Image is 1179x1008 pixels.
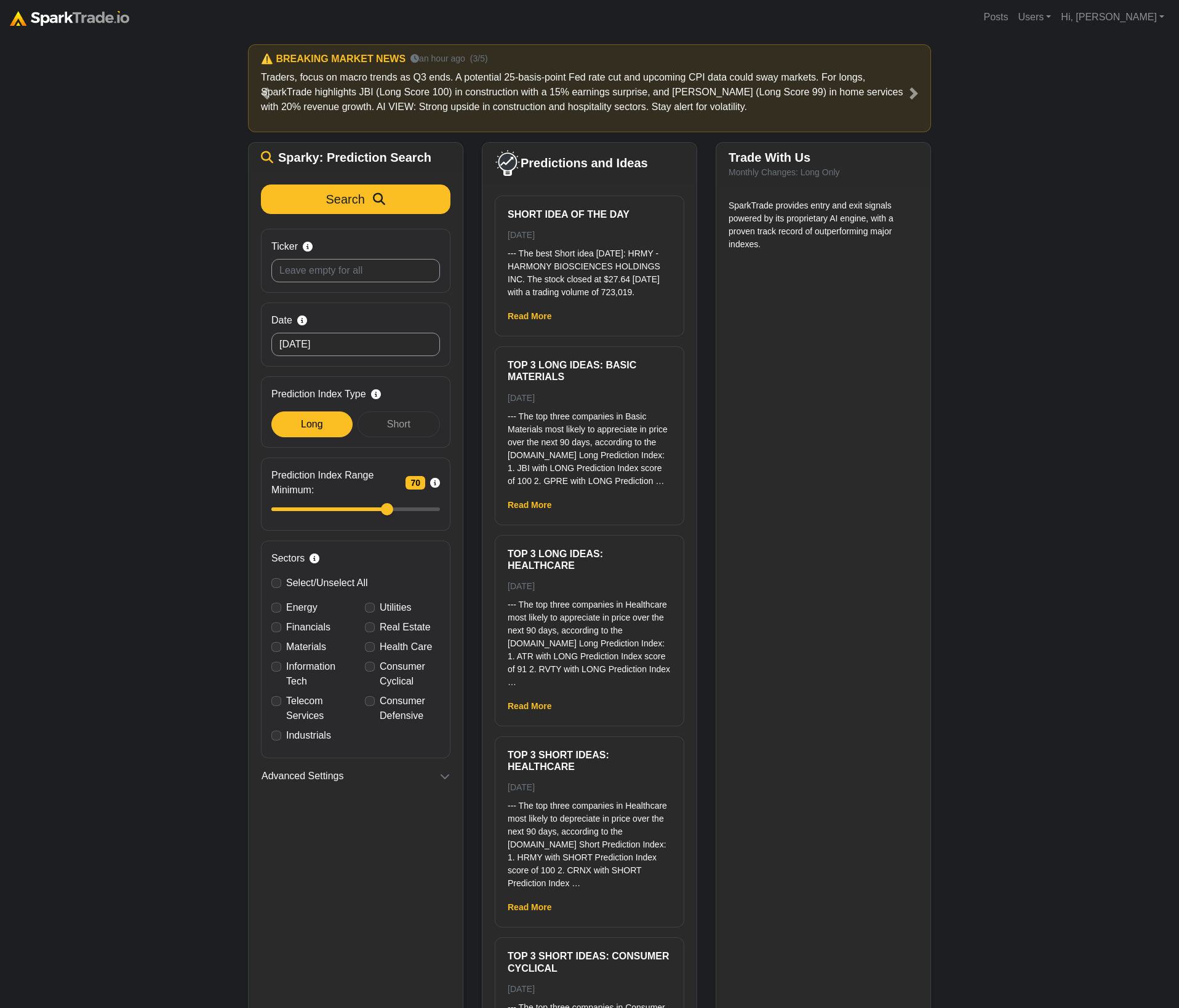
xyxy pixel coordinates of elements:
small: (3/5) [470,52,488,65]
small: [DATE] [508,581,535,591]
label: Materials [286,640,326,654]
small: [DATE] [508,782,535,792]
small: Monthly Changes: Long Only [729,167,840,177]
span: Sectors [271,551,305,566]
div: Long [271,411,353,437]
p: --- The top three companies in Healthcare most likely to appreciate in price over the next 90 day... [508,598,671,689]
a: Short Idea of the Day [DATE] --- The best Short idea [DATE]: HRMY - HARMONY BIOSCIENCES HOLDINGS ... [508,208,671,299]
h6: Top 3 Long ideas: Healthcare [508,548,671,571]
small: an hour ago [410,52,465,65]
h5: Trade With Us [729,150,918,165]
label: Industrials [286,728,331,743]
a: Read More [508,311,552,321]
h6: Top 3 Short ideas: Healthcare [508,749,671,772]
label: Energy [286,600,318,615]
label: Utilities [380,600,412,615]
a: Hi, [PERSON_NAME] [1056,5,1169,30]
button: Advanced Settings [261,768,450,784]
p: --- The top three companies in Basic Materials most likely to appreciate in price over the next 9... [508,410,671,488]
img: sparktrade.png [10,11,129,26]
a: Posts [978,5,1013,30]
a: Top 3 Long ideas: Healthcare [DATE] --- The top three companies in Healthcare most likely to appr... [508,548,671,689]
button: Search [261,185,450,214]
label: Health Care [380,640,432,654]
span: Sparky: Prediction Search [278,150,431,165]
small: [DATE] [508,984,535,994]
a: Top 3 Long ideas: Basic Materials [DATE] --- The top three companies in Basic Materials most like... [508,359,671,487]
h6: ⚠️ BREAKING MARKET NEWS [261,53,406,65]
div: Short [358,411,440,437]
label: Consumer Defensive [380,694,440,723]
h6: Top 3 Short ideas: Consumer Cyclical [508,950,671,974]
input: Leave empty for all [271,259,440,282]
p: --- The best Short idea [DATE]: HRMY - HARMONY BIOSCIENCES HOLDINGS INC. The stock closed at $27.... [508,247,671,299]
a: Users [1013,5,1056,30]
a: Read More [508,701,552,711]
h6: Short Idea of the Day [508,208,671,220]
span: Prediction Index Type [271,387,366,402]
span: Search [326,192,365,206]
a: Read More [508,500,552,510]
p: --- The top three companies in Healthcare most likely to depreciate in price over the next 90 day... [508,800,671,890]
h6: Top 3 Long ideas: Basic Materials [508,359,671,383]
label: Real Estate [380,620,431,635]
span: 70 [406,476,425,490]
span: Date [271,313,292,328]
label: Information Tech [286,659,346,689]
span: Short [387,419,410,429]
label: Telecom Services [286,694,346,723]
p: Traders, focus on macro trends as Q3 ends. A potential 25-basis-point Fed rate cut and upcoming C... [261,70,918,114]
label: Financials [286,620,330,635]
a: Read More [508,902,552,912]
span: Ticker [271,239,298,254]
p: SparkTrade provides entry and exit signals powered by its proprietary AI engine, with a proven tr... [729,199,918,251]
a: Top 3 Short ideas: Healthcare [DATE] --- The top three companies in Healthcare most likely to dep... [508,749,671,890]
small: [DATE] [508,393,535,403]
small: [DATE] [508,230,535,240]
label: Consumer Cyclical [380,659,440,689]
span: Prediction Index Range Minimum: [271,468,401,498]
span: Long [301,419,323,429]
span: Predictions and Ideas [521,156,648,170]
span: Advanced Settings [262,769,343,784]
span: Select/Unselect All [286,577,368,588]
